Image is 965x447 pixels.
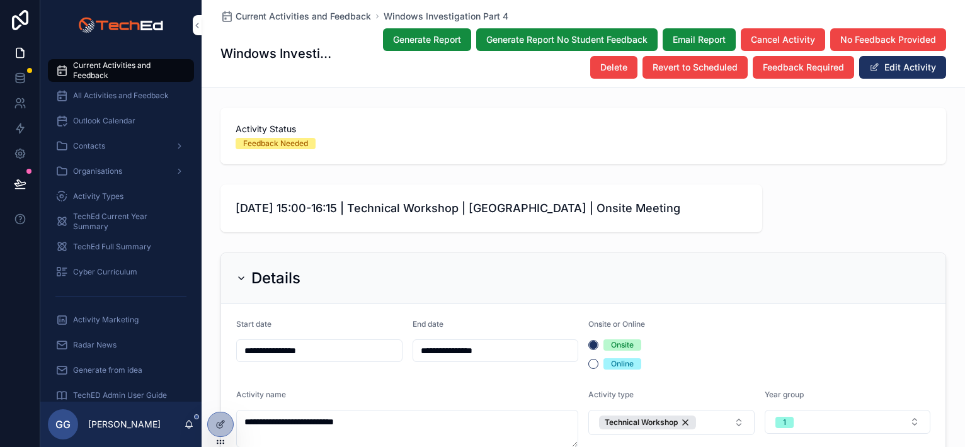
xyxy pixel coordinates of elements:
div: Onsite [611,339,634,351]
a: Current Activities and Feedback [48,59,194,82]
span: [DATE] 15:00-16:15 | Technical Workshop | [GEOGRAPHIC_DATA] | Onsite Meeting [236,200,747,217]
p: [PERSON_NAME] [88,418,161,431]
span: TechED Admin User Guide [73,390,167,400]
span: Generate from idea [73,365,142,375]
a: TechEd Current Year Summary [48,210,194,233]
span: Generate Report No Student Feedback [486,33,648,46]
span: All Activities and Feedback [73,91,169,101]
span: Email Report [673,33,726,46]
span: TechEd Current Year Summary [73,212,181,232]
span: Current Activities and Feedback [236,10,371,23]
span: Activity Types [73,191,123,201]
span: Activity type [588,390,634,399]
span: Onsite or Online [588,319,645,329]
span: No Feedback Provided [840,33,936,46]
button: Select Button [765,410,931,434]
span: Year group [765,390,804,399]
img: App logo [78,15,163,35]
a: Outlook Calendar [48,110,194,132]
a: Radar News [48,334,194,356]
a: TechED Admin User Guide [48,384,194,407]
div: Feedback Needed [243,138,308,149]
span: TechEd Full Summary [73,242,151,252]
button: Unselect 1 [599,416,696,429]
button: Revert to Scheduled [642,56,748,79]
a: Cyber Curriculum [48,261,194,283]
span: Activity name [236,390,286,399]
h2: Details [251,268,300,288]
span: Revert to Scheduled [653,61,738,74]
span: Organisations [73,166,122,176]
div: scrollable content [40,50,202,402]
button: Email Report [663,28,736,51]
a: TechEd Full Summary [48,235,194,258]
button: Cancel Activity [741,28,825,51]
a: Organisations [48,160,194,183]
span: Cyber Curriculum [73,267,137,277]
span: Activity Marketing [73,315,139,325]
button: Generate Report No Student Feedback [476,28,658,51]
div: Online [611,358,634,370]
span: Cancel Activity [751,33,815,46]
span: Technical Workshop [605,417,678,427]
a: All Activities and Feedback [48,84,194,107]
span: End date [413,319,443,329]
button: Unselect I_1 [775,416,794,428]
span: Start date [236,319,271,329]
button: Generate Report [383,28,471,51]
button: Select Button [588,410,755,435]
div: 1 [783,417,786,428]
span: Activity Status [236,123,931,135]
a: Windows Investigation Part 4 [384,10,508,23]
a: Generate from idea [48,359,194,382]
button: Delete [590,56,637,79]
h1: Windows Investigation Part 4 [220,45,335,62]
button: No Feedback Provided [830,28,946,51]
span: Contacts [73,141,105,151]
a: Activity Types [48,185,194,208]
span: Current Activities and Feedback [73,60,181,81]
a: Activity Marketing [48,308,194,331]
span: Delete [600,61,627,74]
span: Feedback Required [763,61,844,74]
span: Generate Report [393,33,461,46]
button: Edit Activity [859,56,946,79]
span: Radar News [73,340,117,350]
a: Contacts [48,135,194,157]
button: Feedback Required [753,56,854,79]
span: GG [55,417,71,432]
a: Current Activities and Feedback [220,10,371,23]
span: Outlook Calendar [73,116,135,126]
